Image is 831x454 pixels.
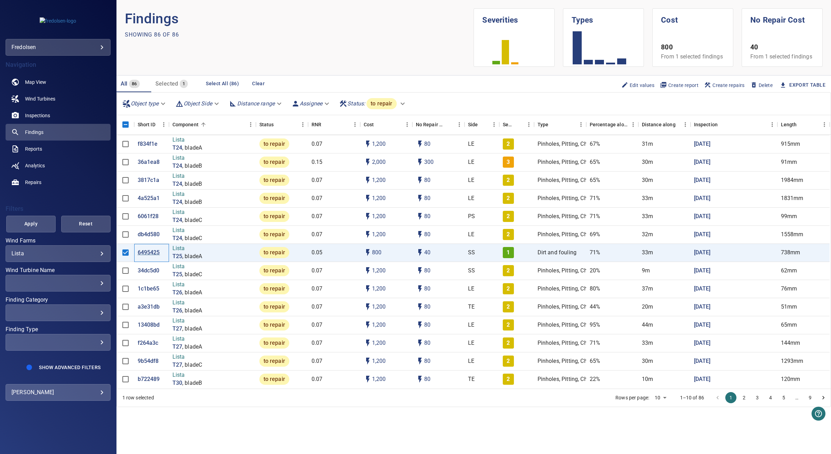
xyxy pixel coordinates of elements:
[694,267,711,275] p: [DATE]
[182,325,202,333] p: , bladeA
[444,120,454,129] button: Sort
[694,158,711,166] p: [DATE]
[818,392,829,403] button: Go to next page
[15,220,47,228] span: Apply
[121,80,128,87] span: All
[534,115,586,134] div: Type
[412,115,465,134] div: No Repair Cost
[237,100,275,107] em: Distance range
[507,176,510,184] p: 2
[138,267,160,275] a: 34dc5d0
[182,379,202,387] p: , bladeB
[138,176,160,184] a: 3817c1a
[25,162,45,169] span: Analytics
[416,194,424,202] svg: Auto impact
[172,97,223,110] div: Object Side
[691,115,777,134] div: Inspection
[416,339,424,347] svg: Auto impact
[372,158,386,166] p: 2,000
[424,140,430,148] p: 80
[182,271,202,279] p: , bladeC
[507,158,510,166] p: 3
[172,343,182,351] p: T27
[35,362,105,373] button: Show Advanced Filters
[6,216,56,232] button: Apply
[131,100,159,107] em: Object type
[416,212,424,221] svg: Auto impact
[590,176,600,184] p: 65%
[538,213,595,221] p: Pinholes, Pitting, Chips
[25,179,41,186] span: Repairs
[138,249,160,257] a: 6495425
[424,158,434,166] p: 300
[138,357,159,365] p: 9b54df8
[6,74,111,90] a: map noActive
[781,176,804,184] p: 1984mm
[499,115,534,134] div: Severity
[538,176,595,184] p: Pinholes, Pitting, Chips
[256,115,308,134] div: Status
[416,248,424,257] svg: Auto impact
[364,230,372,239] svg: Auto cost
[372,140,386,148] p: 1,200
[538,194,595,202] p: Pinholes, Pitting, Chips
[364,285,372,293] svg: Auto cost
[172,234,182,242] a: T24
[312,213,323,221] p: 0.07
[312,158,323,166] p: 0.15
[748,79,775,91] button: Delete
[129,80,140,88] span: 86
[750,81,773,89] span: Delete
[364,212,372,221] svg: Auto cost
[138,140,158,148] a: f834f1e
[364,248,372,257] svg: Auto cost
[182,289,202,297] p: , bladeA
[514,120,524,129] button: Sort
[576,119,586,130] button: Menu
[680,119,691,130] button: Menu
[704,81,745,89] span: Create repairs
[416,158,424,166] svg: Auto impact
[172,271,182,279] p: T25
[172,136,202,144] p: Lista
[628,119,638,130] button: Menu
[259,213,289,221] span: to repair
[372,176,386,184] p: 1,200
[694,339,711,347] p: [DATE]
[694,231,711,239] a: [DATE]
[750,9,814,26] h1: No Repair Cost
[507,140,510,148] p: 2
[259,176,289,184] span: to repair
[6,205,111,212] h4: Filters
[619,79,657,91] button: Edit values
[172,180,182,188] a: T24
[416,357,424,365] svg: Auto impact
[138,303,160,311] a: a3e31db
[172,307,182,315] p: T26
[642,140,653,148] p: 31m
[308,115,360,134] div: RNR
[538,140,595,148] p: Pinholes, Pitting, Chips
[694,285,711,293] p: [DATE]
[182,216,202,224] p: , bladeC
[11,387,105,398] div: [PERSON_NAME]
[416,321,424,329] svg: Auto impact
[172,325,182,333] p: T27
[538,158,595,166] p: Pinholes, Pitting, Chips
[70,220,102,228] span: Reset
[300,100,322,107] em: Assignee
[138,285,160,293] p: 1c1be65
[125,8,474,29] p: Findings
[172,162,182,170] p: T24
[259,158,289,166] span: to repair
[6,268,111,273] label: Wind Turbine Name
[694,321,711,329] p: [DATE]
[11,42,105,53] div: fredolsen
[172,190,202,198] p: Lista
[507,213,510,221] p: 2
[642,158,653,166] p: 30m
